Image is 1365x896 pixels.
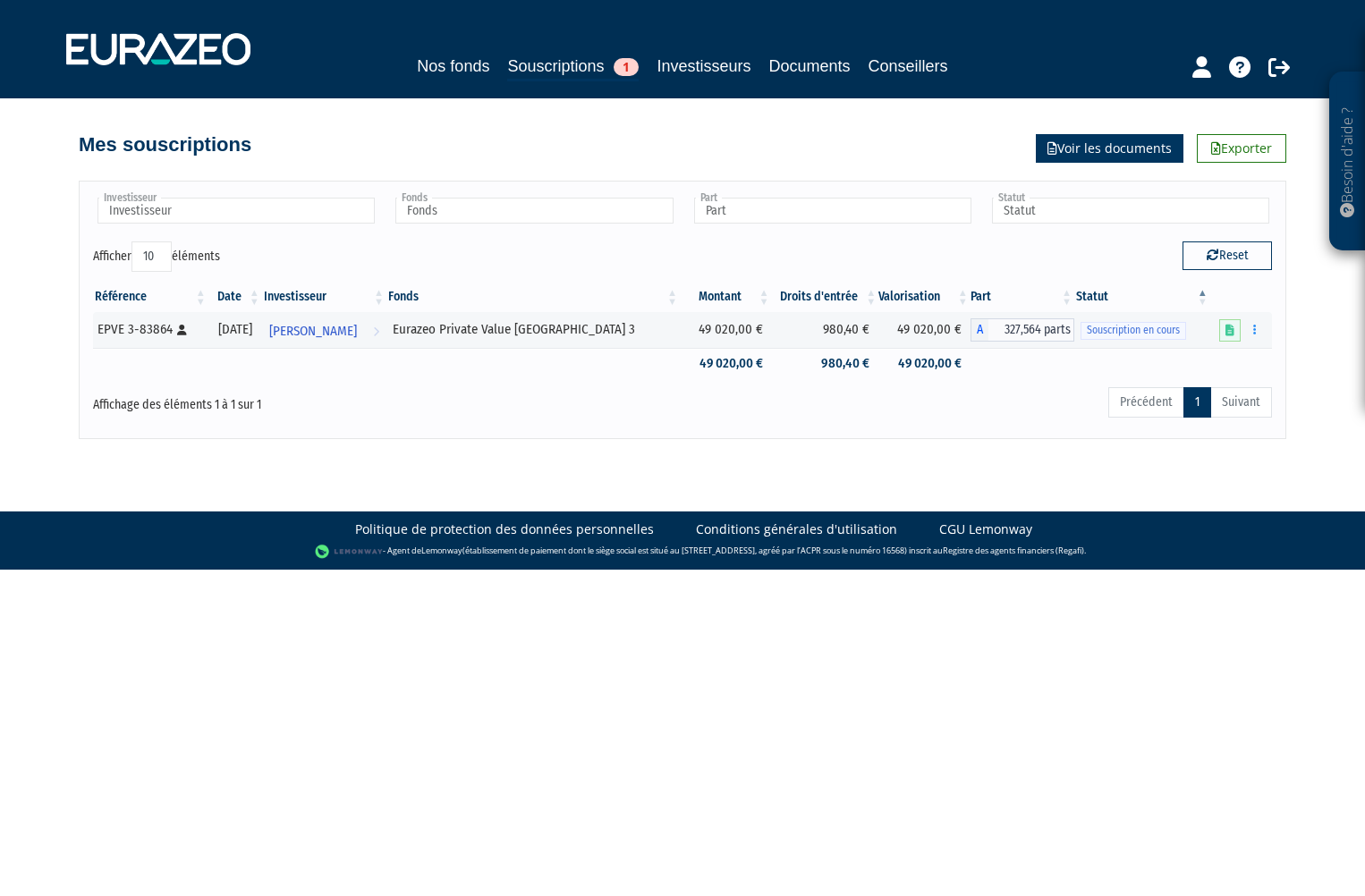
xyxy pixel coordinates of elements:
[769,54,851,79] a: Documents
[680,312,771,348] td: 49 020,00 €
[421,545,462,556] a: Lemonway
[614,58,639,76] span: 1
[869,54,948,79] a: Conseillers
[1197,134,1286,163] a: Exporter
[215,320,256,339] div: [DATE]
[417,54,489,79] a: Nos fonds
[262,282,386,312] th: Investisseur: activer pour trier la colonne par ordre croissant
[971,282,1074,312] th: Part: activer pour trier la colonne par ordre croissant
[1183,387,1211,418] a: 1
[971,318,988,342] span: A
[680,282,771,312] th: Montant: activer pour trier la colonne par ordre croissant
[386,282,680,312] th: Fonds: activer pour trier la colonne par ordre croissant
[79,134,251,156] h4: Mes souscriptions
[18,543,1347,561] div: - Agent de (établissement de paiement dont le siège social est situé au [STREET_ADDRESS], agréé p...
[1074,282,1210,312] th: Statut : activer pour trier la colonne par ordre d&eacute;croissant
[878,312,970,348] td: 49 020,00 €
[680,348,771,379] td: 49 020,00 €
[1081,322,1186,339] span: Souscription en cours
[93,241,220,272] label: Afficher éléments
[1183,241,1272,270] button: Reset
[657,54,750,79] a: Investisseurs
[507,54,639,81] a: Souscriptions1
[373,315,379,348] i: Voir l'investisseur
[93,385,569,414] div: Affichage des éléments 1 à 1 sur 1
[393,320,674,339] div: Eurazeo Private Value [GEOGRAPHIC_DATA] 3
[878,282,970,312] th: Valorisation: activer pour trier la colonne par ordre croissant
[355,520,654,538] a: Politique de protection des données personnelles
[772,282,879,312] th: Droits d'entrée: activer pour trier la colonne par ordre croissant
[1036,134,1183,163] a: Voir les documents
[66,33,250,65] img: 1732889491-logotype_eurazeo_blanc_rvb.png
[988,318,1074,342] span: 327,564 parts
[939,520,1032,538] a: CGU Lemonway
[772,312,879,348] td: 980,40 €
[131,241,172,272] select: Afficheréléments
[943,545,1084,556] a: Registre des agents financiers (Regafi)
[93,282,208,312] th: Référence : activer pour trier la colonne par ordre croissant
[971,318,1074,342] div: A - Eurazeo Private Value Europe 3
[269,315,357,348] span: [PERSON_NAME]
[772,348,879,379] td: 980,40 €
[878,348,970,379] td: 49 020,00 €
[97,320,202,339] div: EPVE 3-83864
[262,312,386,348] a: [PERSON_NAME]
[177,325,187,335] i: [Français] Personne physique
[1337,81,1358,242] p: Besoin d'aide ?
[315,543,384,561] img: logo-lemonway.png
[208,282,262,312] th: Date: activer pour trier la colonne par ordre croissant
[696,520,897,538] a: Conditions générales d'utilisation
